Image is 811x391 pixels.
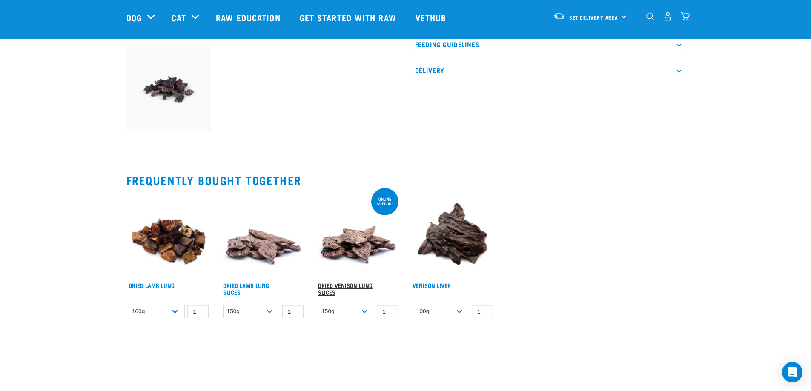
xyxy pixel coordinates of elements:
img: van-moving.png [553,12,565,20]
img: home-icon-1@2x.png [646,12,654,20]
h2: Frequently bought together [126,174,685,187]
input: 1 [472,305,493,318]
div: Open Intercom Messenger [782,362,802,382]
a: Dried Lamb Lung Slices [223,284,269,294]
a: Dried Venison Lung Slices [318,284,373,294]
a: Raw Education [207,0,291,34]
a: Dried Lamb Lung [129,284,175,287]
img: Pile Of Venison Liver For Pets [410,193,495,278]
a: Dog [126,11,142,24]
img: 1304 Venison Lung Slices 01 [316,193,401,278]
p: Delivery [411,61,685,80]
a: Get started with Raw [291,0,407,34]
a: Cat [172,11,186,24]
span: Set Delivery Area [569,16,619,19]
img: 1303 Lamb Lung Slices 01 [221,193,306,278]
input: 1 [377,305,398,318]
img: home-icon@2x.png [681,12,690,21]
img: Pile Of Dried Lamb Lungs For Pets [126,193,211,278]
input: 1 [282,305,304,318]
img: user.png [663,12,672,21]
img: Venison Lung Bites [126,47,211,131]
a: Venison Liver [413,284,451,287]
p: Feeding Guidelines [411,35,685,54]
a: Vethub [407,0,457,34]
input: 1 [187,305,209,318]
